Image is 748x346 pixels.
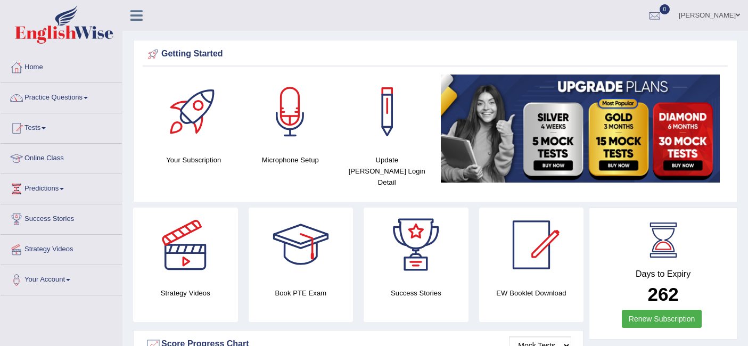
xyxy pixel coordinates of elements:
[660,4,670,14] span: 0
[151,154,237,166] h4: Your Subscription
[364,287,468,299] h4: Success Stories
[1,265,122,292] a: Your Account
[344,154,430,188] h4: Update [PERSON_NAME] Login Detail
[133,287,238,299] h4: Strategy Videos
[647,284,678,304] b: 262
[145,46,725,62] div: Getting Started
[601,269,725,279] h4: Days to Expiry
[1,235,122,261] a: Strategy Videos
[479,287,584,299] h4: EW Booklet Download
[1,53,122,79] a: Home
[249,287,354,299] h4: Book PTE Exam
[441,75,720,183] img: small5.jpg
[1,144,122,170] a: Online Class
[622,310,702,328] a: Renew Subscription
[248,154,334,166] h4: Microphone Setup
[1,204,122,231] a: Success Stories
[1,174,122,201] a: Predictions
[1,113,122,140] a: Tests
[1,83,122,110] a: Practice Questions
